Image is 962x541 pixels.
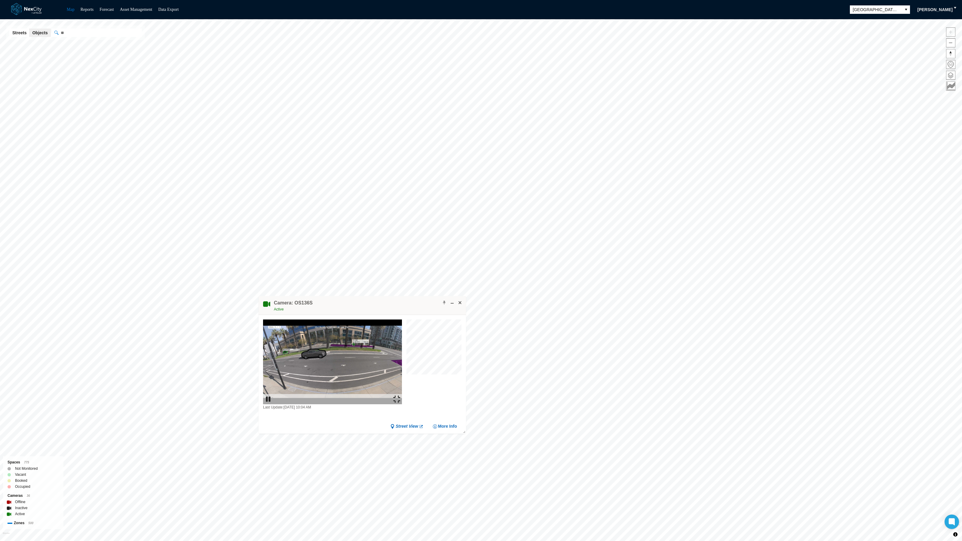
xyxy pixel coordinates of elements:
canvas: Map [406,319,465,378]
span: Active [274,307,284,311]
button: Zoom in [946,27,955,37]
div: Cameras [8,493,59,499]
a: Asset Management [120,7,152,12]
span: Streets [12,30,26,36]
div: Spaces [8,459,59,466]
span: Reset bearing to north [946,49,955,58]
a: Map [67,7,75,12]
label: Occupied [15,484,30,490]
label: Not Monitored [15,466,38,472]
span: Street View [396,423,418,429]
button: select [902,5,910,14]
button: Home [946,60,955,69]
label: Offline [15,499,25,505]
a: Data Export [158,7,179,12]
label: Inactive [15,505,27,511]
span: Toggle attribution [954,531,957,538]
button: Key metrics [946,81,955,91]
label: Vacant [15,472,26,478]
button: Objects [29,29,51,37]
img: play [265,396,272,403]
span: Objects [32,30,47,36]
h4: Double-click to make header text selectable [274,300,313,306]
a: Reports [81,7,94,12]
button: More Info [433,423,457,429]
button: Reset bearing to north [946,49,955,58]
div: Double-click to make header text selectable [274,300,313,312]
span: Zoom in [946,28,955,36]
button: Streets [9,29,29,37]
a: Street View [390,423,424,429]
button: [PERSON_NAME] [914,5,957,14]
button: Zoom out [946,38,955,47]
span: 36 [27,494,30,497]
span: [PERSON_NAME] [918,7,953,13]
label: Booked [15,478,27,484]
a: Forecast [100,7,114,12]
label: Active [15,511,25,517]
div: Last Update: [DATE] 10:04 AM [263,404,402,410]
span: More Info [438,423,457,429]
a: Mapbox homepage [3,532,10,539]
span: 500 [28,521,33,525]
span: [GEOGRAPHIC_DATA][PERSON_NAME] [853,7,899,13]
button: Toggle attribution [952,531,959,538]
span: Zoom out [946,38,955,47]
button: Layers management [946,71,955,80]
div: Zones [8,520,59,526]
span: 775 [24,461,29,464]
img: expand [393,396,400,403]
img: video [263,319,402,404]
